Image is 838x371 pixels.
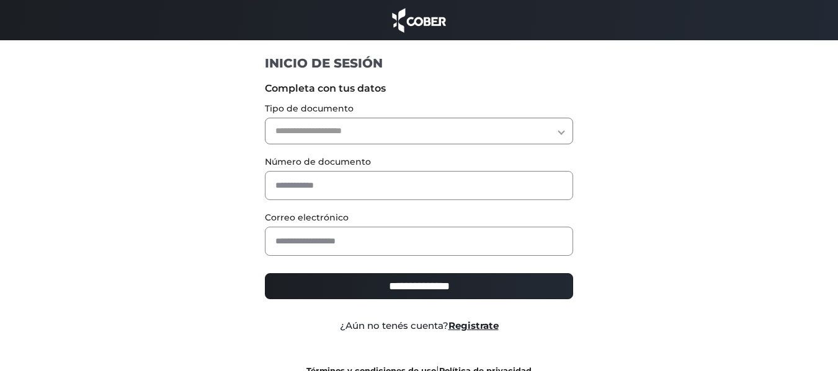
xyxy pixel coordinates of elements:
[265,211,573,224] label: Correo electrónico
[265,81,573,96] label: Completa con tus datos
[265,155,573,168] label: Número de documento
[256,319,582,333] div: ¿Aún no tenés cuenta?
[389,6,450,34] img: cober_marca.png
[265,102,573,115] label: Tipo de documento
[265,55,573,71] h1: INICIO DE SESIÓN
[448,320,499,331] a: Registrate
